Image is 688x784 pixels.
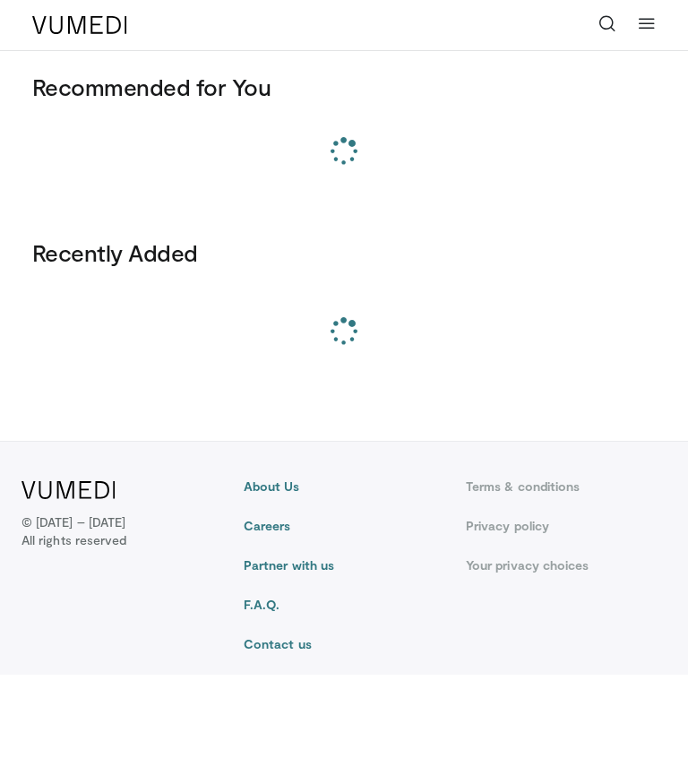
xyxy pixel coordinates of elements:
img: VuMedi Logo [21,481,116,499]
img: VuMedi Logo [32,16,127,34]
span: All rights reserved [21,531,126,549]
a: Careers [244,517,444,535]
h3: Recommended for You [32,73,656,101]
h3: Recently Added [32,238,656,267]
a: Partner with us [244,556,444,574]
p: © [DATE] – [DATE] [21,513,126,549]
a: F.A.Q. [244,596,444,614]
a: Privacy policy [466,517,666,535]
a: About Us [244,478,444,495]
a: Your privacy choices [466,556,666,574]
a: Terms & conditions [466,478,666,495]
a: Contact us [244,635,444,653]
